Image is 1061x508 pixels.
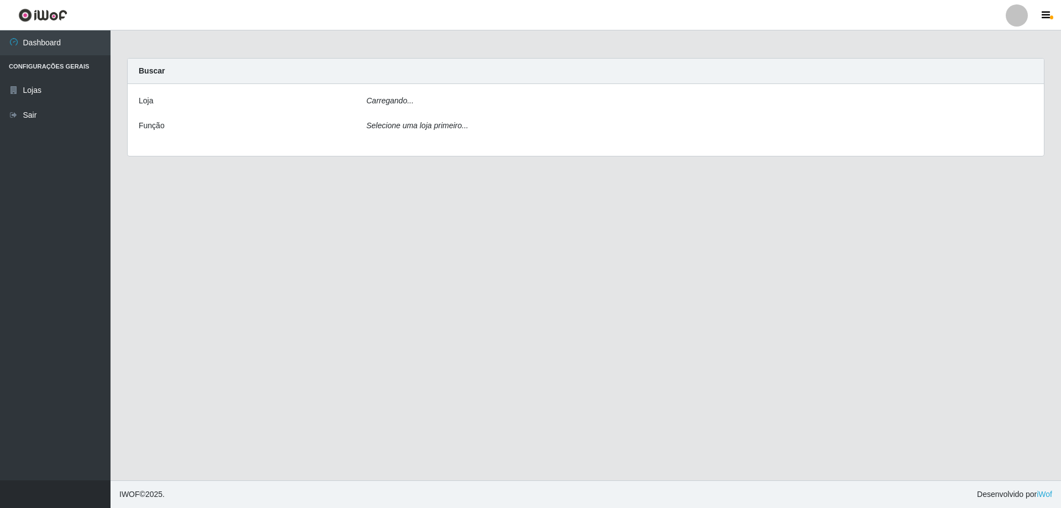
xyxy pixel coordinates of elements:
strong: Buscar [139,66,165,75]
img: CoreUI Logo [18,8,67,22]
i: Carregando... [366,96,414,105]
label: Loja [139,95,153,107]
span: IWOF [119,490,140,499]
i: Selecione uma loja primeiro... [366,121,468,130]
a: iWof [1037,490,1052,499]
span: Desenvolvido por [977,489,1052,500]
label: Função [139,120,165,132]
span: © 2025 . [119,489,165,500]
